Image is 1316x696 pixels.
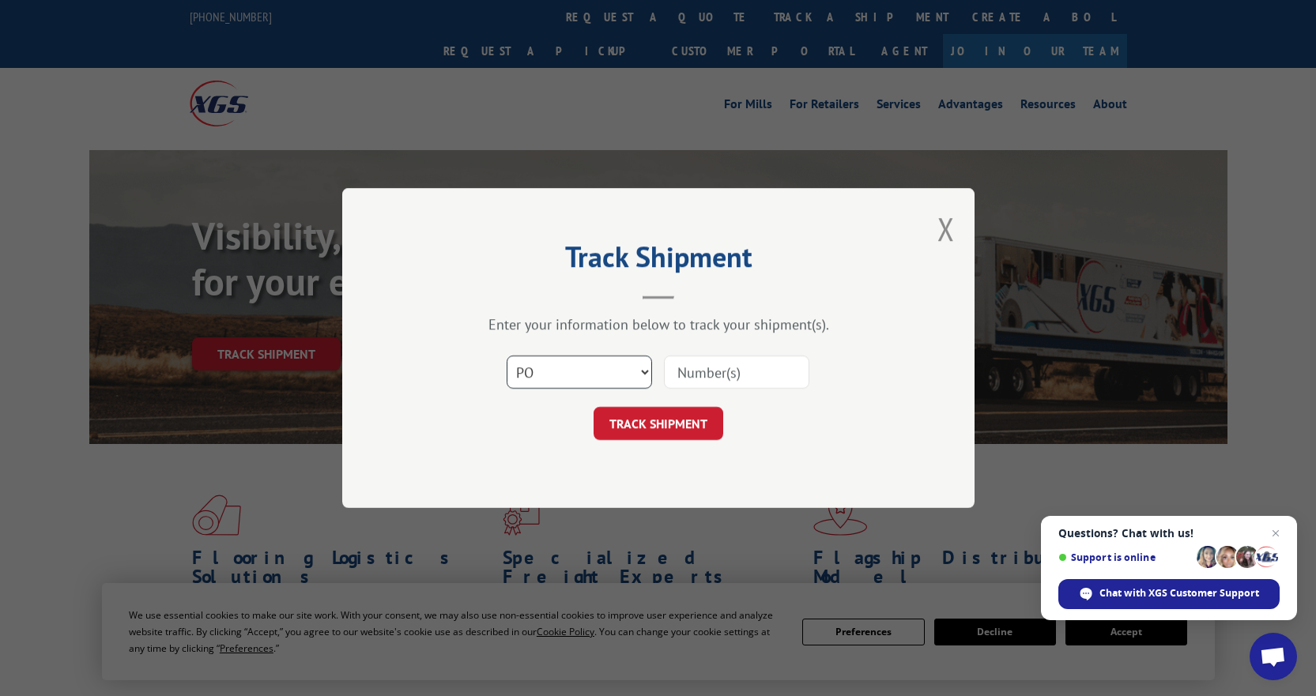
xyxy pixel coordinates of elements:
input: Number(s) [664,356,809,389]
button: Close modal [937,208,955,250]
span: Chat with XGS Customer Support [1058,579,1280,609]
div: Enter your information below to track your shipment(s). [421,315,896,333]
span: Questions? Chat with us! [1058,527,1280,540]
a: Open chat [1250,633,1297,680]
span: Support is online [1058,551,1191,563]
span: Chat with XGS Customer Support [1099,586,1259,600]
h2: Track Shipment [421,246,896,276]
button: TRACK SHIPMENT [594,407,723,440]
